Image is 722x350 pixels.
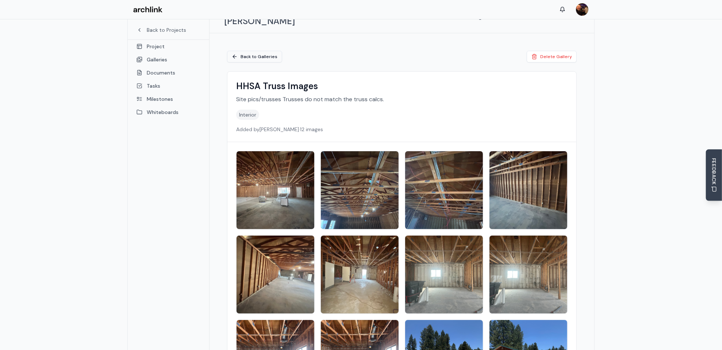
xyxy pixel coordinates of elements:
[128,40,209,53] a: Project
[710,158,718,185] span: FEEDBACK
[133,7,162,13] img: Archlink
[706,149,722,201] button: Send Feedback
[236,126,568,133] div: Added by [PERSON_NAME] · 12 images
[128,66,209,79] a: Documents
[137,26,200,34] a: Back to Projects
[576,3,588,16] img: MARC JONES
[128,79,209,92] a: Tasks
[128,53,209,66] a: Galleries
[236,80,568,92] h1: HHSA Truss Images
[227,51,282,62] a: Back to Galleries
[236,95,568,104] p: Site pics/trusses Trusses do not match the truss calcs.
[128,106,209,119] a: Whiteboards
[236,110,259,120] span: Interior
[128,92,209,106] a: Milestones
[527,51,577,62] button: Delete Gallery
